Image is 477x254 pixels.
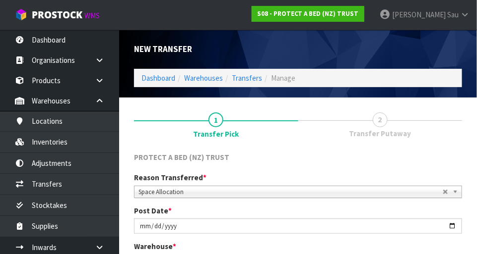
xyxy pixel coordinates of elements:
[193,129,239,139] span: Transfer Pick
[15,8,27,21] img: cube-alt.png
[271,73,295,83] span: Manage
[257,9,359,18] strong: S08 - PROTECT A BED (NZ) TRUST
[32,8,82,21] span: ProStock
[349,128,411,139] span: Transfer Putaway
[373,112,388,127] span: 2
[134,241,176,252] label: Warehouse
[141,73,175,83] a: Dashboard
[134,205,172,216] label: Post Date
[134,44,192,54] span: New Transfer
[392,10,446,19] span: [PERSON_NAME]
[134,152,229,162] span: PROTECT A BED (NZ) TRUST
[184,73,223,83] a: Warehouses
[447,10,459,19] span: Sau
[138,186,443,198] span: Space Allocation
[134,218,462,234] input: Post Date
[252,6,364,22] a: S08 - PROTECT A BED (NZ) TRUST
[84,11,100,20] small: WMS
[232,73,262,83] a: Transfers
[134,172,206,183] label: Reason Transferred
[208,112,223,127] span: 1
